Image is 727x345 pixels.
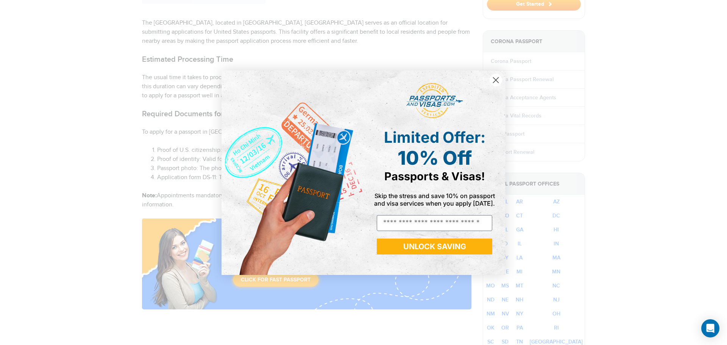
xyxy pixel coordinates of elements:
button: Close dialog [489,73,502,87]
div: Open Intercom Messenger [701,319,719,337]
img: de9cda0d-0715-46ca-9a25-073762a91ba7.png [222,70,363,275]
span: Passports & Visas! [384,170,485,183]
span: 10% Off [398,147,472,169]
span: Limited Offer: [384,128,485,147]
img: passports and visas [406,83,463,119]
button: UNLOCK SAVING [377,239,492,254]
span: Skip the stress and save 10% on passport and visa services when you apply [DATE]. [374,192,495,207]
